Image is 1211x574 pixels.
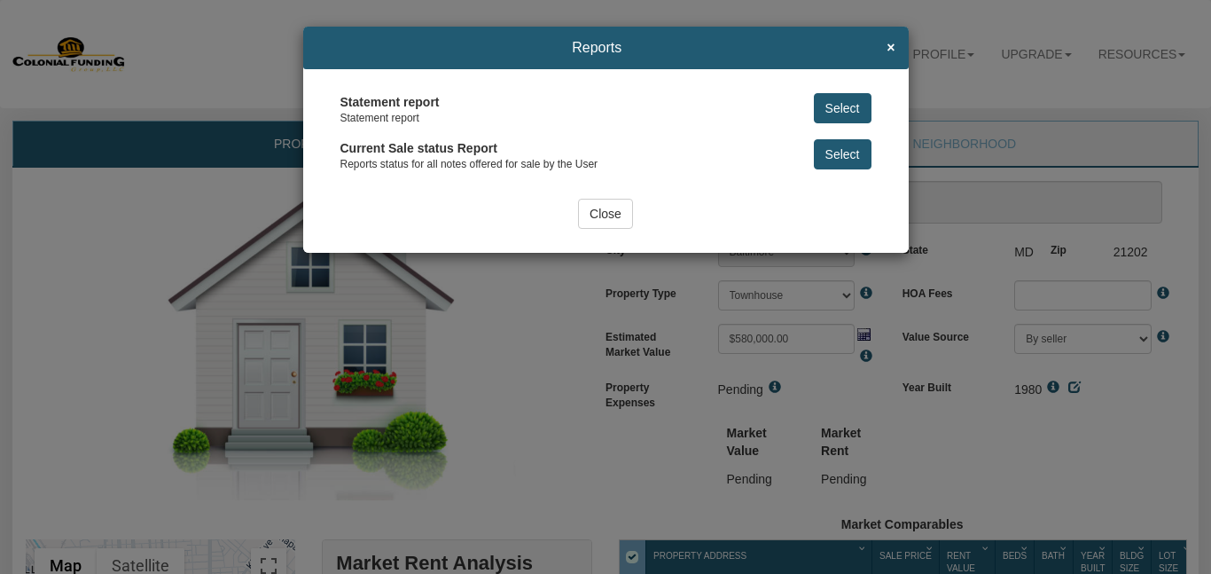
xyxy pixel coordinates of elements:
[340,111,783,126] div: Statement report
[340,93,783,111] div: Statement report
[340,139,783,157] div: Current Sale status Report
[316,40,878,56] span: Reports
[340,157,783,172] div: Reports status for all notes offered for sale by the User
[814,139,871,169] button: Select
[887,40,895,56] span: ×
[814,93,871,123] button: Select
[578,199,633,229] input: Close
